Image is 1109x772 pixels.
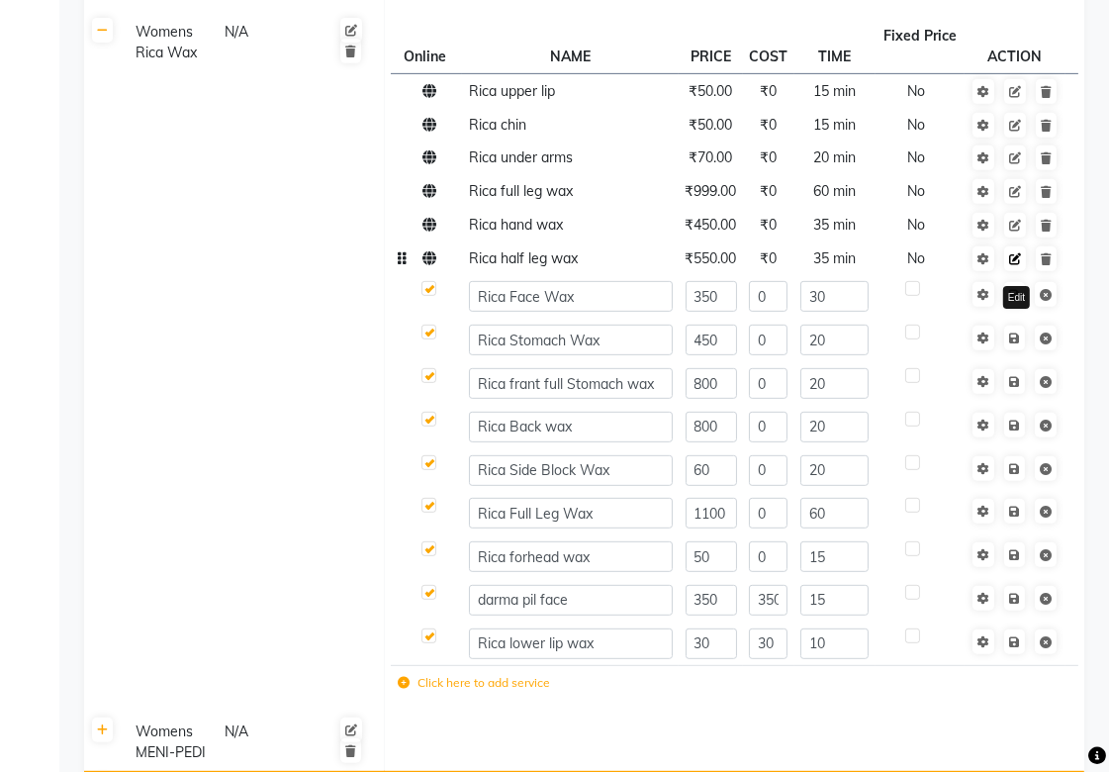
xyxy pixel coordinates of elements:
span: 35 min [813,249,856,267]
th: Online [391,20,462,74]
span: Rica upper lip [469,82,555,100]
span: No [907,182,925,200]
span: 15 min [813,116,856,134]
th: COST [743,20,794,74]
span: ₹0 [760,216,777,234]
div: Womens Rica Wax [128,20,215,65]
div: N/A [223,20,310,65]
th: Fixed Price [876,20,965,74]
span: ₹0 [760,148,777,166]
span: ₹70.00 [690,148,733,166]
span: No [907,116,925,134]
span: No [907,148,925,166]
div: Womens MENI-PEDI [128,720,215,765]
span: 60 min [813,182,856,200]
th: PRICE [679,20,743,74]
span: ₹50.00 [690,82,733,100]
span: No [907,216,925,234]
span: 20 min [813,148,856,166]
span: ₹450.00 [686,216,737,234]
span: ₹0 [760,182,777,200]
span: ₹0 [760,82,777,100]
th: ACTION [965,20,1065,74]
span: No [907,249,925,267]
span: ₹999.00 [686,182,737,200]
span: Rica full leg wax [469,182,573,200]
div: N/A [223,720,310,765]
span: 15 min [813,82,856,100]
span: Rica hand wax [469,216,563,234]
span: Rica chin [469,116,526,134]
div: Edit [1003,286,1030,309]
span: No [907,82,925,100]
label: Click here to add service [398,674,550,692]
span: ₹50.00 [690,116,733,134]
span: Rica under arms [469,148,573,166]
th: TIME [794,20,876,74]
span: ₹550.00 [686,249,737,267]
span: ₹0 [760,116,777,134]
span: 35 min [813,216,856,234]
span: Rica half leg wax [469,249,578,267]
th: NAME [462,20,679,74]
span: ₹0 [760,249,777,267]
